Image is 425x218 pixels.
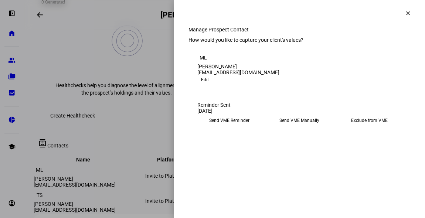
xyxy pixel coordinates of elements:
[267,114,331,127] eth-mega-radio-button: Send VME Manually
[337,114,401,127] eth-mega-radio-button: Exclude from VME
[201,75,209,84] span: Edit
[188,37,410,43] div: How would you like to capture your client's values?
[188,27,410,33] div: Manage Prospect Contact
[197,102,401,108] div: Reminder Sent
[197,52,209,64] div: ML
[197,69,401,75] div: [EMAIL_ADDRESS][DOMAIN_NAME]
[197,114,261,127] eth-mega-radio-button: Send VME Reminder
[197,108,401,114] div: [DATE]
[197,75,212,84] button: Edit
[405,10,411,17] mat-icon: clear
[197,64,401,69] div: [PERSON_NAME]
